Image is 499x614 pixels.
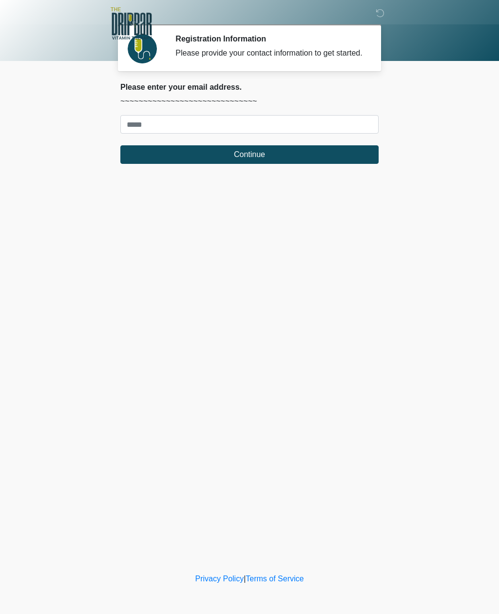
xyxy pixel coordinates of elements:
a: Privacy Policy [195,574,244,583]
h2: Please enter your email address. [120,82,379,92]
a: Terms of Service [246,574,304,583]
img: Agent Avatar [128,34,157,63]
button: Continue [120,145,379,164]
a: | [244,574,246,583]
p: ~~~~~~~~~~~~~~~~~~~~~~~~~~~~~~ [120,96,379,107]
div: Please provide your contact information to get started. [175,47,364,59]
img: The DRIPBaR - Alamo Ranch SATX Logo [111,7,152,40]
